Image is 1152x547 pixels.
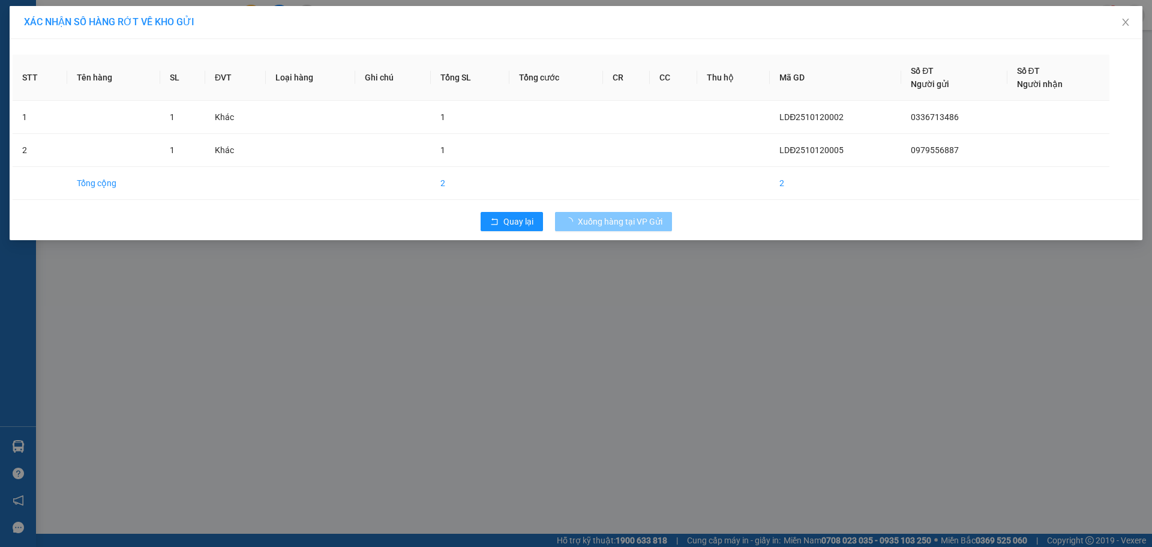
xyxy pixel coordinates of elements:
[697,55,770,101] th: Thu hộ
[160,55,206,101] th: SL
[770,55,901,101] th: Mã GD
[911,112,959,122] span: 0336713486
[440,145,445,155] span: 1
[1121,17,1130,27] span: close
[170,112,175,122] span: 1
[503,215,533,228] span: Quay lại
[440,112,445,122] span: 1
[603,55,650,101] th: CR
[779,112,844,122] span: LDĐ2510120002
[170,145,175,155] span: 1
[67,55,160,101] th: Tên hàng
[1017,79,1063,89] span: Người nhận
[1017,66,1040,76] span: Số ĐT
[770,167,901,200] td: 2
[431,167,509,200] td: 2
[911,79,949,89] span: Người gửi
[650,55,697,101] th: CC
[205,101,266,134] td: Khác
[481,212,543,231] button: rollbackQuay lại
[13,101,67,134] td: 1
[355,55,431,101] th: Ghi chú
[24,16,194,28] span: XÁC NHẬN SỐ HÀNG RỚT VỀ KHO GỬI
[565,217,578,226] span: loading
[266,55,356,101] th: Loại hàng
[578,215,662,228] span: Xuống hàng tại VP Gửi
[13,55,67,101] th: STT
[509,55,603,101] th: Tổng cước
[911,145,959,155] span: 0979556887
[779,145,844,155] span: LDĐ2510120005
[555,212,672,231] button: Xuống hàng tại VP Gửi
[431,55,509,101] th: Tổng SL
[205,134,266,167] td: Khác
[13,134,67,167] td: 2
[67,167,160,200] td: Tổng cộng
[490,217,499,227] span: rollback
[205,55,266,101] th: ĐVT
[1109,6,1142,40] button: Close
[911,66,934,76] span: Số ĐT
